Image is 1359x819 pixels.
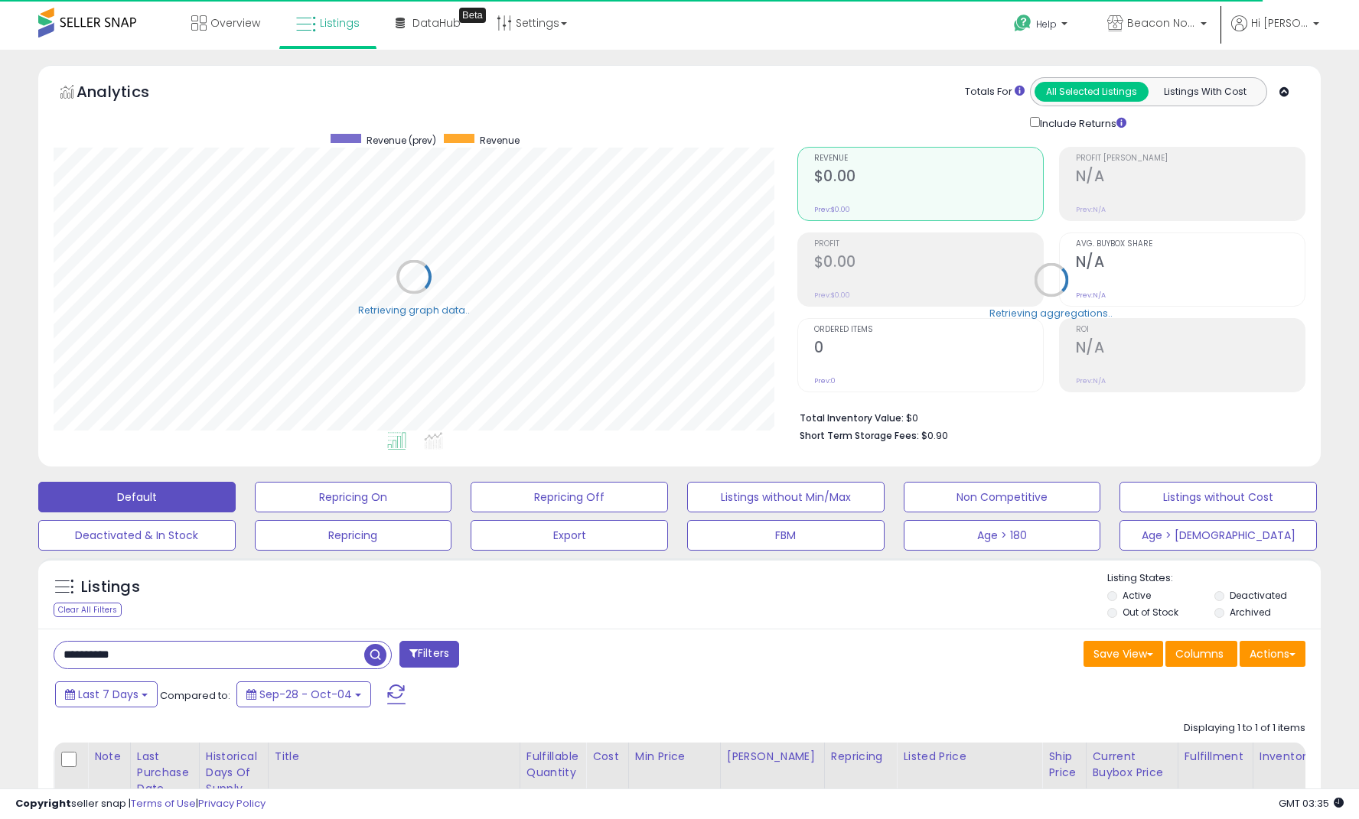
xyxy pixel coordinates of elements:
[1127,15,1196,31] span: Beacon North
[1036,18,1057,31] span: Help
[1148,82,1262,102] button: Listings With Cost
[78,687,139,702] span: Last 7 Days
[160,688,230,703] span: Compared to:
[687,482,885,512] button: Listings without Min/Max
[412,15,461,31] span: DataHub
[904,482,1101,512] button: Non Competitive
[77,81,179,106] h5: Analytics
[727,749,818,765] div: [PERSON_NAME]
[1107,571,1320,586] p: Listing States:
[903,749,1035,765] div: Listed Price
[471,482,668,512] button: Repricing Off
[1231,15,1319,50] a: Hi [PERSON_NAME]
[1230,589,1287,602] label: Deactivated
[198,796,266,811] a: Privacy Policy
[1084,641,1163,667] button: Save View
[687,520,885,551] button: FBM
[320,15,360,31] span: Listings
[131,796,196,811] a: Terms of Use
[904,520,1101,551] button: Age > 180
[831,749,890,765] div: Repricing
[38,520,236,551] button: Deactivated & In Stock
[1279,796,1344,811] span: 2025-10-13 03:35 GMT
[358,303,470,317] div: Retrieving graph data..
[206,749,262,797] div: Historical Days Of Supply
[255,520,452,551] button: Repricing
[137,749,193,813] div: Last Purchase Date (GMT)
[1240,641,1305,667] button: Actions
[15,797,266,811] div: seller snap | |
[1165,641,1237,667] button: Columns
[1184,721,1305,736] div: Displaying 1 to 1 of 1 items
[1251,15,1308,31] span: Hi [PERSON_NAME]
[210,15,260,31] span: Overview
[635,749,714,765] div: Min Price
[1035,82,1149,102] button: All Selected Listings
[94,749,124,765] div: Note
[989,306,1113,320] div: Retrieving aggregations..
[1119,482,1317,512] button: Listings without Cost
[1123,606,1178,619] label: Out of Stock
[255,482,452,512] button: Repricing On
[1175,646,1224,661] span: Columns
[1093,749,1172,781] div: Current Buybox Price
[81,577,140,598] h5: Listings
[965,85,1025,99] div: Totals For
[275,749,513,765] div: Title
[1002,2,1083,50] a: Help
[1013,14,1032,33] i: Get Help
[399,641,459,668] button: Filters
[55,681,158,707] button: Last 7 Days
[236,681,371,707] button: Sep-28 - Oct-04
[1123,589,1151,602] label: Active
[1018,114,1145,132] div: Include Returns
[1048,749,1079,781] div: Ship Price
[471,520,668,551] button: Export
[459,8,486,23] div: Tooltip anchor
[1230,606,1271,619] label: Archived
[38,482,236,512] button: Default
[592,749,622,765] div: Cost
[15,796,71,811] strong: Copyright
[54,603,122,617] div: Clear All Filters
[1185,749,1247,765] div: Fulfillment
[259,687,352,702] span: Sep-28 - Oct-04
[526,749,579,781] div: Fulfillable Quantity
[1119,520,1317,551] button: Age > [DEMOGRAPHIC_DATA]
